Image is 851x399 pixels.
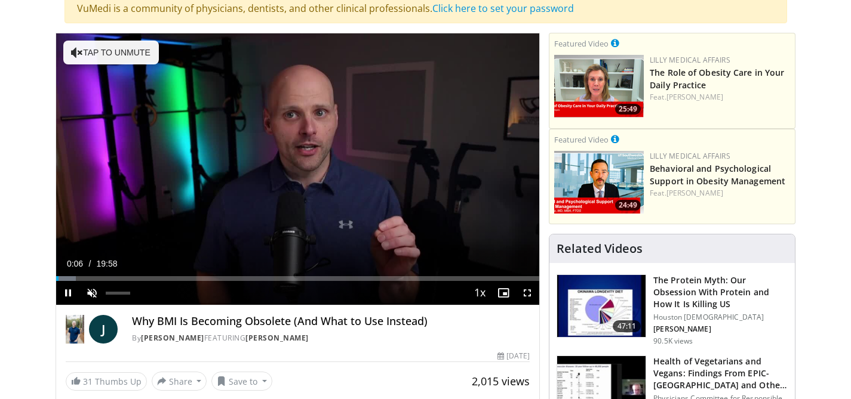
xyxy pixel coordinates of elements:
img: e1208b6b-349f-4914-9dd7-f97803bdbf1d.png.150x105_q85_crop-smart_upscale.png [554,55,644,117]
span: 47:11 [613,320,641,332]
button: Share [152,372,207,391]
img: ba3304f6-7838-4e41-9c0f-2e31ebde6754.png.150x105_q85_crop-smart_upscale.png [554,151,644,214]
video-js: Video Player [56,33,540,305]
small: Featured Video [554,38,609,49]
p: [PERSON_NAME] [653,324,788,334]
h3: The Protein Myth: Our Obsession With Protein and How It Is Killing US [653,274,788,310]
a: [PERSON_NAME] [666,92,723,102]
a: The Role of Obesity Care in Your Daily Practice [650,67,784,91]
button: Unmute [80,281,104,305]
a: Lilly Medical Affairs [650,55,730,65]
h4: Related Videos [557,242,643,256]
a: J [89,315,118,344]
span: 0:06 [67,259,83,268]
h3: Health of Vegetarians and Vegans: Findings From EPIC-[GEOGRAPHIC_DATA] and Othe… [653,355,788,391]
button: Pause [56,281,80,305]
span: 24:49 [615,200,641,211]
span: 25:49 [615,104,641,115]
div: Feat. [650,92,790,103]
a: 24:49 [554,151,644,214]
div: [DATE] [497,351,530,361]
a: 25:49 [554,55,644,117]
p: 90.5K views [653,336,693,346]
a: 47:11 The Protein Myth: Our Obsession With Protein and How It Is Killing US Houston [DEMOGRAPHIC_... [557,274,788,346]
span: 2,015 views [472,374,530,388]
button: Tap to unmute [63,41,159,64]
button: Fullscreen [515,281,539,305]
h4: Why BMI Is Becoming Obsolete (And What to Use Instead) [132,315,530,328]
div: Progress Bar [56,276,540,281]
p: Houston [DEMOGRAPHIC_DATA] [653,313,788,322]
img: b7b8b05e-5021-418b-a89a-60a270e7cf82.150x105_q85_crop-smart_upscale.jpg [557,275,646,337]
a: [PERSON_NAME] [245,333,309,343]
button: Playback Rate [468,281,491,305]
a: [PERSON_NAME] [666,188,723,198]
a: 31 Thumbs Up [66,372,147,391]
span: 19:58 [97,259,118,268]
div: Feat. [650,188,790,199]
a: Behavioral and Psychological Support in Obesity Management [650,163,785,187]
img: Dr. Jordan Rennicke [66,315,85,344]
div: Volume Level [106,292,130,295]
a: Lilly Medical Affairs [650,151,730,161]
div: By FEATURING [132,333,530,344]
button: Save to [211,372,272,391]
span: 31 [83,376,93,387]
button: Enable picture-in-picture mode [491,281,515,305]
a: Click here to set your password [432,2,574,15]
small: Featured Video [554,134,609,145]
span: / [89,259,91,268]
a: [PERSON_NAME] [141,333,204,343]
